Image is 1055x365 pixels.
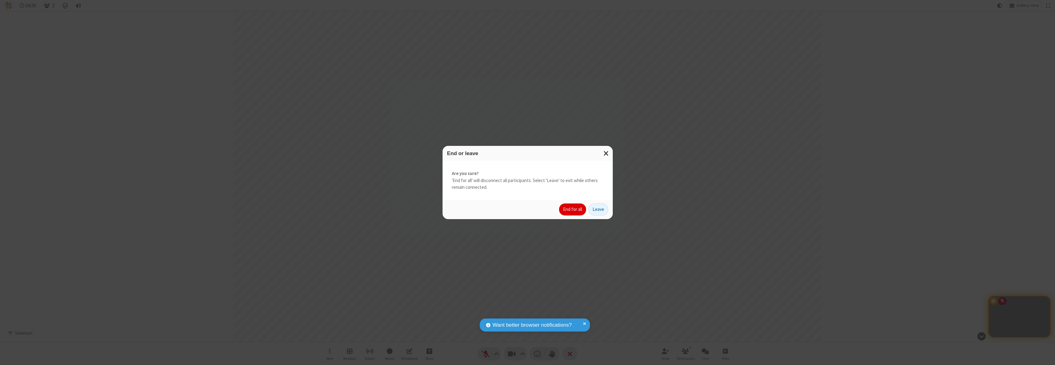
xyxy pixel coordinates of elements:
[589,203,608,216] button: Leave
[443,161,613,200] div: 'End for all' will disconnect all participants. Select 'Leave' to exit while others remain connec...
[600,146,613,161] button: Close modal
[447,150,608,156] h3: End or leave
[559,203,586,216] button: End for all
[493,321,572,329] span: Want better browser notifications?
[452,170,604,177] strong: Are you sure?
